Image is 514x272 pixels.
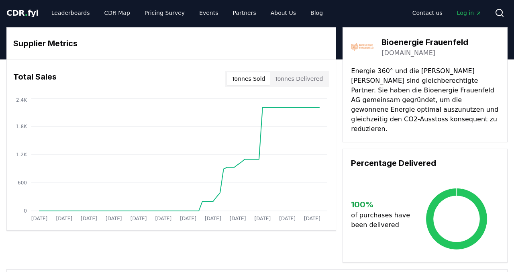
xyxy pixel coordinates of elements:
[155,216,172,221] tspan: [DATE]
[81,216,97,221] tspan: [DATE]
[406,6,488,20] nav: Main
[304,6,329,20] a: Blog
[98,6,137,20] a: CDR Map
[406,6,449,20] a: Contact us
[16,152,27,157] tspan: 1.2K
[6,7,39,18] a: CDR.fyi
[255,216,271,221] tspan: [DATE]
[16,97,27,103] tspan: 2.4K
[18,180,27,186] tspan: 600
[45,6,96,20] a: Leaderboards
[106,216,122,221] tspan: [DATE]
[264,6,302,20] a: About Us
[381,36,468,48] h3: Bioenergie Frauenfeld
[45,6,329,20] nav: Main
[31,216,48,221] tspan: [DATE]
[193,6,224,20] a: Events
[180,216,196,221] tspan: [DATE]
[351,157,499,169] h3: Percentage Delivered
[351,66,499,134] p: Energie 360° und die [PERSON_NAME] [PERSON_NAME] sind gleichberechtigte Partner. Sie haben die Bi...
[279,216,296,221] tspan: [DATE]
[25,8,28,18] span: .
[351,36,373,58] img: Bioenergie Frauenfeld-logo
[6,8,39,18] span: CDR fyi
[205,216,221,221] tspan: [DATE]
[226,6,263,20] a: Partners
[381,48,435,58] a: [DOMAIN_NAME]
[16,124,27,129] tspan: 1.8K
[451,6,488,20] a: Log in
[13,37,329,49] h3: Supplier Metrics
[13,71,57,87] h3: Total Sales
[351,211,414,230] p: of purchases have been delivered
[230,216,246,221] tspan: [DATE]
[227,72,270,85] button: Tonnes Sold
[457,9,482,17] span: Log in
[304,216,320,221] tspan: [DATE]
[24,208,27,214] tspan: 0
[56,216,72,221] tspan: [DATE]
[131,216,147,221] tspan: [DATE]
[351,198,414,211] h3: 100 %
[270,72,328,85] button: Tonnes Delivered
[138,6,191,20] a: Pricing Survey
